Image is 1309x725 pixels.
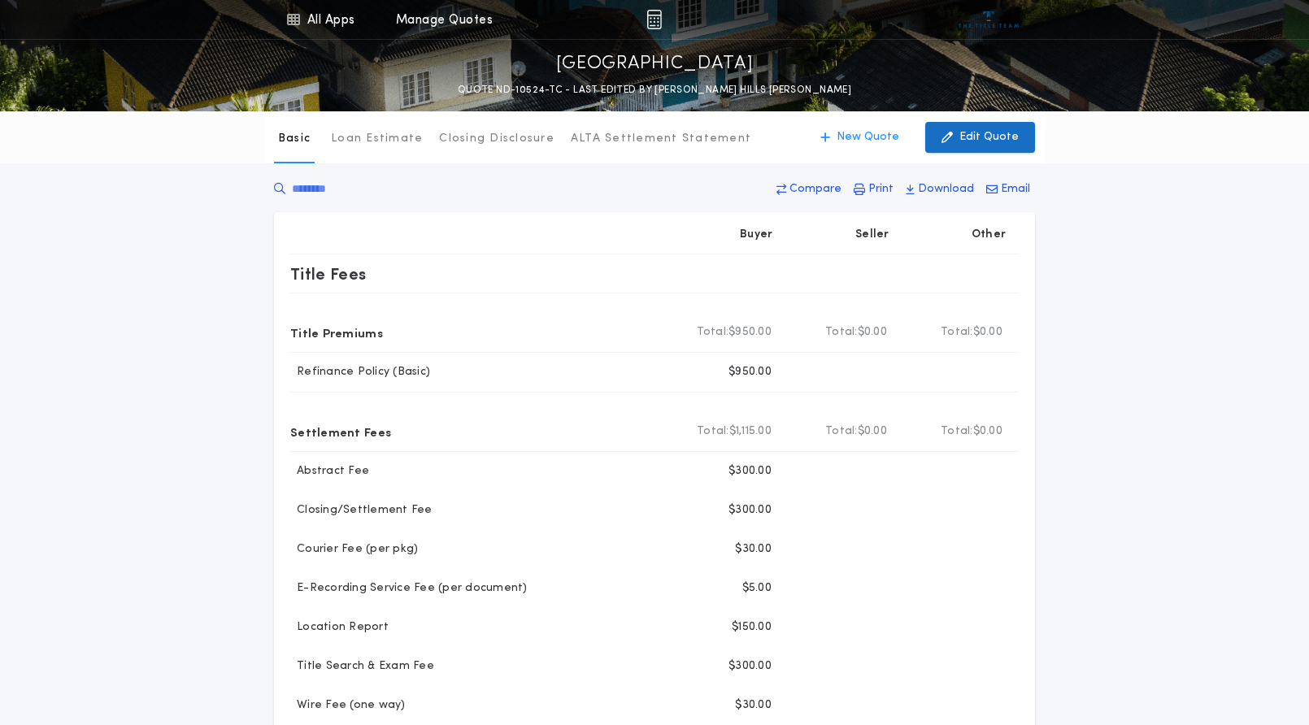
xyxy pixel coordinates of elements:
p: Email [1001,181,1030,198]
span: $1,115.00 [729,423,772,440]
b: Total: [825,324,858,341]
b: Total: [697,324,729,341]
p: $5.00 [742,580,772,597]
p: $950.00 [728,364,772,380]
p: Basic [278,131,311,147]
p: Loan Estimate [331,131,423,147]
p: QUOTE ND-10524-TC - LAST EDITED BY [PERSON_NAME] HILLS [PERSON_NAME] [458,82,852,98]
p: Location Report [290,619,389,636]
p: Settlement Fees [290,419,391,445]
p: Title Search & Exam Fee [290,658,434,675]
p: [GEOGRAPHIC_DATA] [556,51,754,77]
p: ALTA Settlement Statement [571,131,751,147]
p: Buyer [740,227,772,243]
span: $950.00 [728,324,772,341]
b: Total: [697,423,729,440]
p: $300.00 [728,502,772,519]
p: $300.00 [728,463,772,480]
p: Refinance Policy (Basic) [290,364,430,380]
span: $0.00 [973,423,1002,440]
p: Download [918,181,974,198]
b: Total: [825,423,858,440]
b: Total: [941,423,973,440]
span: $0.00 [858,324,887,341]
button: New Quote [804,122,915,153]
p: Abstract Fee [290,463,369,480]
p: Title Premiums [290,319,383,345]
p: Other [972,227,1006,243]
img: img [646,10,662,29]
p: Seller [855,227,889,243]
p: Title Fees [290,261,367,287]
p: Closing/Settlement Fee [290,502,433,519]
p: Wire Fee (one way) [290,697,406,714]
p: $30.00 [735,541,772,558]
button: Print [849,175,898,204]
button: Download [901,175,979,204]
p: New Quote [837,129,899,145]
p: Edit Quote [959,129,1019,145]
button: Compare [772,175,846,204]
p: $300.00 [728,658,772,675]
button: Email [981,175,1035,204]
p: Print [868,181,894,198]
span: $0.00 [858,423,887,440]
p: Compare [789,181,841,198]
p: E-Recording Service Fee (per document) [290,580,528,597]
button: Edit Quote [925,122,1035,153]
p: Closing Disclosure [439,131,554,147]
p: $150.00 [732,619,772,636]
b: Total: [941,324,973,341]
p: $30.00 [735,697,772,714]
p: Courier Fee (per pkg) [290,541,418,558]
span: $0.00 [973,324,1002,341]
img: vs-icon [959,11,1020,28]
